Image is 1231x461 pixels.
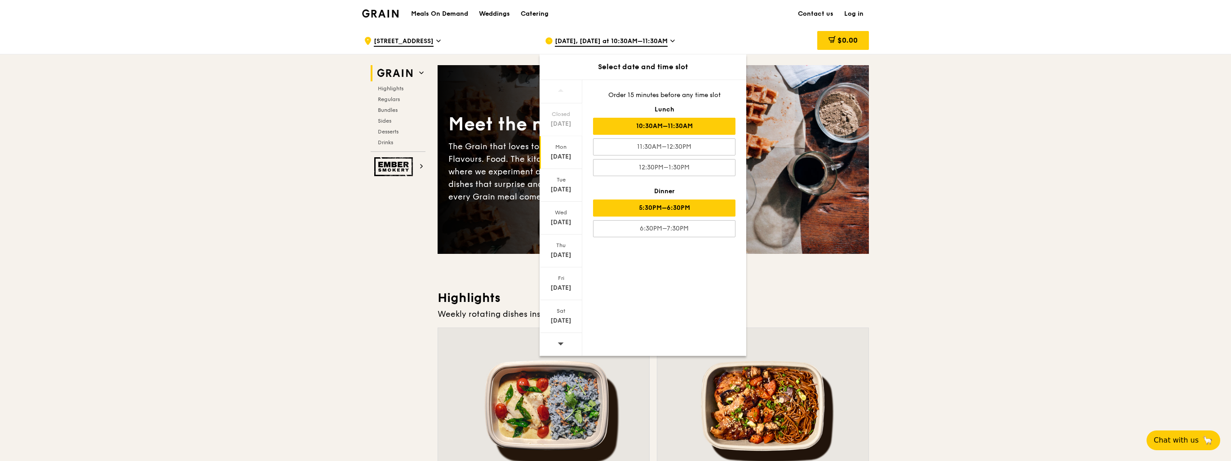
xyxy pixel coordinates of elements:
div: [DATE] [541,185,581,194]
div: [DATE] [541,316,581,325]
div: [DATE] [541,218,581,227]
div: [DATE] [541,284,581,293]
div: The Grain that loves to play. With ingredients. Flavours. Food. The kitchen is our happy place, w... [448,140,653,203]
div: Wed [541,209,581,216]
div: Tue [541,176,581,183]
span: Regulars [378,96,400,102]
div: Weekly rotating dishes inspired by flavours from around the world. [438,308,869,320]
span: 🦙 [1202,435,1213,446]
img: Ember Smokery web logo [374,157,416,176]
span: $0.00 [837,36,858,44]
div: 6:30PM–7:30PM [593,220,735,237]
div: [DATE] [541,152,581,161]
span: Highlights [378,85,403,92]
div: Catering [521,0,549,27]
img: Grain web logo [374,65,416,81]
span: Drinks [378,139,393,146]
span: Sides [378,118,391,124]
div: Lunch [593,105,735,114]
div: Select date and time slot [540,62,746,72]
div: [DATE] [541,251,581,260]
div: Closed [541,111,581,118]
span: Chat with us [1154,435,1199,446]
span: Desserts [378,129,399,135]
a: Log in [839,0,869,27]
span: [DATE], [DATE] at 10:30AM–11:30AM [555,37,668,47]
div: Thu [541,242,581,249]
div: 11:30AM–12:30PM [593,138,735,155]
button: Chat with us🦙 [1147,430,1220,450]
span: Bundles [378,107,398,113]
a: Contact us [793,0,839,27]
h1: Meals On Demand [411,9,468,18]
div: Weddings [479,0,510,27]
div: Order 15 minutes before any time slot [593,91,735,100]
div: 12:30PM–1:30PM [593,159,735,176]
div: Meet the new Grain [448,112,653,137]
div: [DATE] [541,120,581,129]
span: [STREET_ADDRESS] [374,37,434,47]
a: Catering [515,0,554,27]
div: 10:30AM–11:30AM [593,118,735,135]
img: Grain [362,9,399,18]
div: 5:30PM–6:30PM [593,199,735,217]
div: Mon [541,143,581,151]
h3: Highlights [438,290,869,306]
div: Fri [541,275,581,282]
div: Sat [541,307,581,315]
div: Dinner [593,187,735,196]
a: Weddings [474,0,515,27]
